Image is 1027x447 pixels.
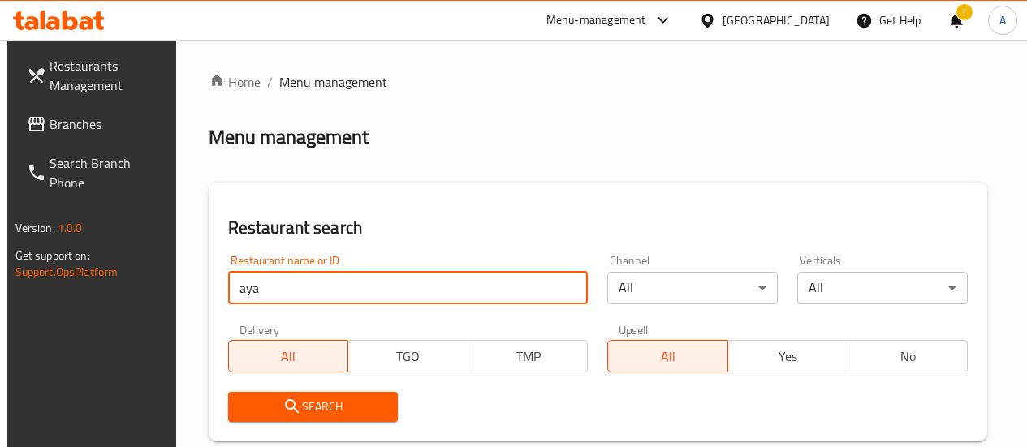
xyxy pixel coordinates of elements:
[15,261,119,282] a: Support.OpsPlatform
[14,46,179,105] a: Restaurants Management
[209,124,369,150] h2: Menu management
[50,153,166,192] span: Search Branch Phone
[14,144,179,202] a: Search Branch Phone
[239,324,280,335] label: Delivery
[228,392,399,422] button: Search
[15,217,55,239] span: Version:
[209,72,261,92] a: Home
[50,56,166,95] span: Restaurants Management
[241,397,386,417] span: Search
[279,72,387,92] span: Menu management
[468,340,589,372] button: TMP
[797,272,968,304] div: All
[235,345,343,368] span: All
[615,345,722,368] span: All
[848,340,969,372] button: No
[14,105,179,144] a: Branches
[727,340,848,372] button: Yes
[228,272,589,304] input: Search for restaurant name or ID..
[855,345,962,368] span: No
[50,114,166,134] span: Branches
[228,216,969,240] h2: Restaurant search
[209,72,988,92] nav: breadcrumb
[347,340,468,372] button: TGO
[58,217,83,239] span: 1.0.0
[228,340,349,372] button: All
[607,340,728,372] button: All
[619,324,649,335] label: Upsell
[267,72,273,92] li: /
[546,11,646,30] div: Menu-management
[355,345,462,368] span: TGO
[15,245,90,266] span: Get support on:
[723,11,830,29] div: [GEOGRAPHIC_DATA]
[999,11,1006,29] span: A
[475,345,582,368] span: TMP
[607,272,778,304] div: All
[735,345,842,368] span: Yes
